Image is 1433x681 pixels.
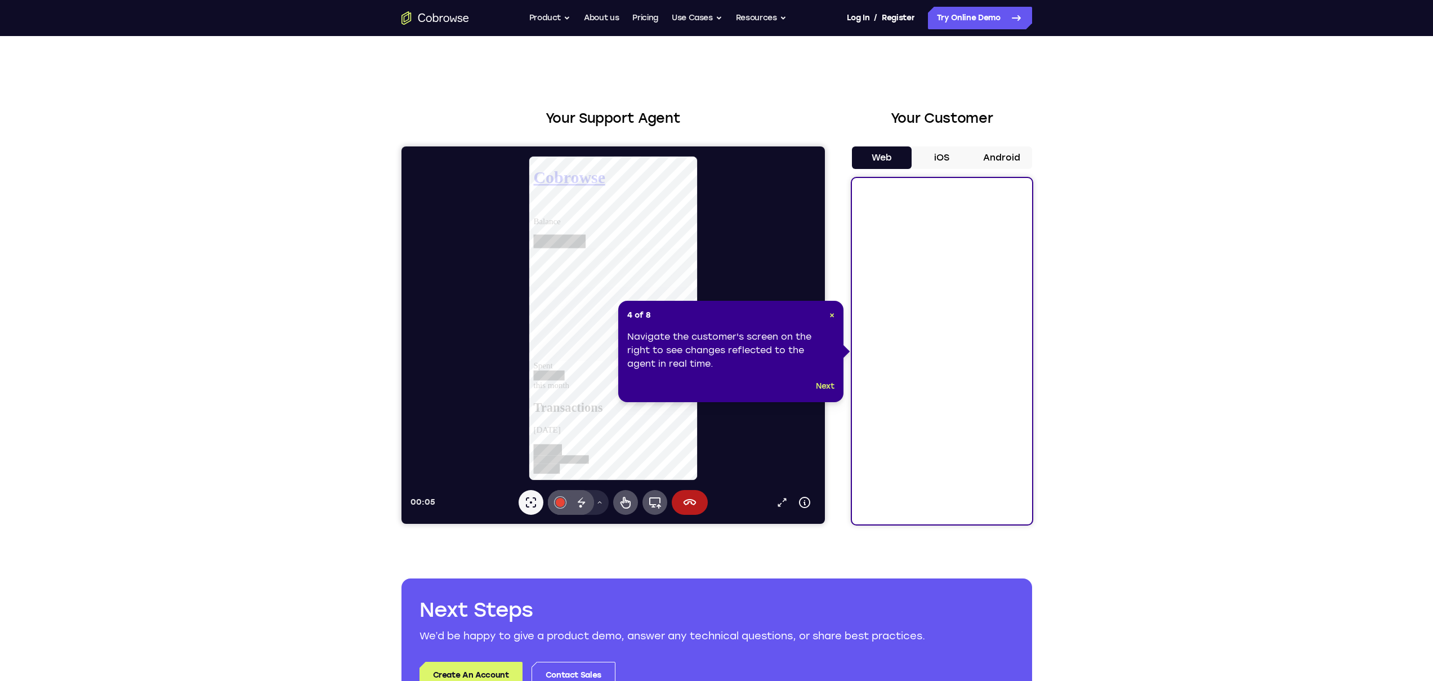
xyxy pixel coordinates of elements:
[972,146,1032,169] button: Android
[852,146,912,169] button: Web
[874,11,877,25] span: /
[401,146,825,524] iframe: Agent
[829,310,834,320] span: ×
[627,330,834,371] div: Navigate the customer's screen on the right to see changes reflected to the agent in real time.
[829,310,834,321] button: Close Tour
[736,7,787,29] button: Resources
[419,628,1014,644] p: We’d be happy to give a product demo, answer any technical questions, or share best practices.
[672,7,722,29] button: Use Cases
[816,380,834,393] button: Next
[401,11,469,25] a: Go to the home page
[928,7,1032,29] a: Try Online Demo
[401,108,825,128] h2: Your Support Agent
[852,108,1032,128] h2: Your Customer
[419,597,1014,624] h2: Next Steps
[627,310,651,321] span: 4 of 8
[632,7,658,29] a: Pricing
[529,7,571,29] button: Product
[912,146,972,169] button: iOS
[882,7,914,29] a: Register
[584,7,619,29] a: About us
[847,7,869,29] a: Log In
